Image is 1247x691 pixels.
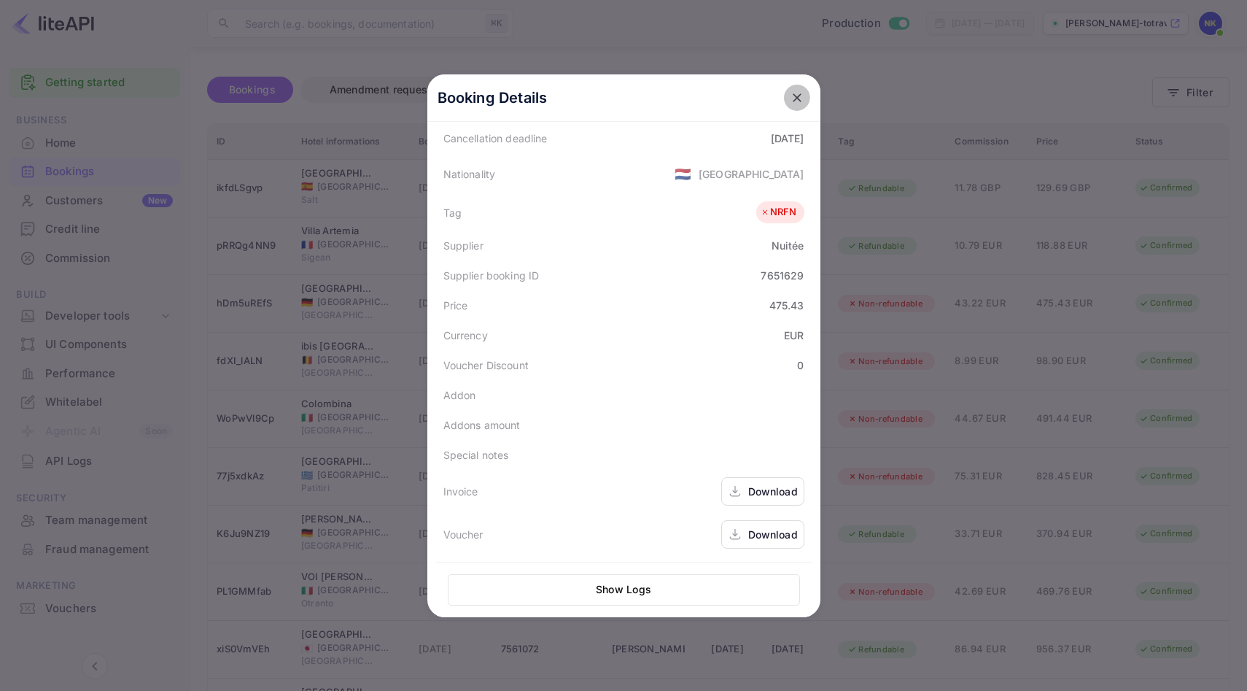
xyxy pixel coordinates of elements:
div: Voucher [443,527,483,542]
div: Download [748,484,798,499]
div: Nationality [443,166,496,182]
div: Addons amount [443,417,521,433]
div: NRFN [760,205,797,220]
span: United States [675,161,691,187]
div: Price [443,298,468,313]
div: Voucher Discount [443,358,529,373]
div: 475.43 [769,298,804,313]
div: 7651629 [761,268,804,283]
div: Special notes [443,447,509,463]
div: Cancellation deadline [443,131,548,146]
div: Supplier booking ID [443,268,540,283]
div: Addon [443,387,476,403]
div: Invoice [443,484,478,499]
div: [DATE] [771,131,804,146]
div: 0 [797,358,804,373]
div: Download [748,527,798,542]
div: Nuitée [772,238,804,253]
button: Show Logs [448,574,800,606]
div: EUR [784,328,804,343]
button: close [784,85,810,111]
p: Booking Details [438,87,548,109]
div: [GEOGRAPHIC_DATA] [699,166,804,182]
div: Supplier [443,238,483,253]
div: Currency [443,328,488,343]
div: Tag [443,205,462,220]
